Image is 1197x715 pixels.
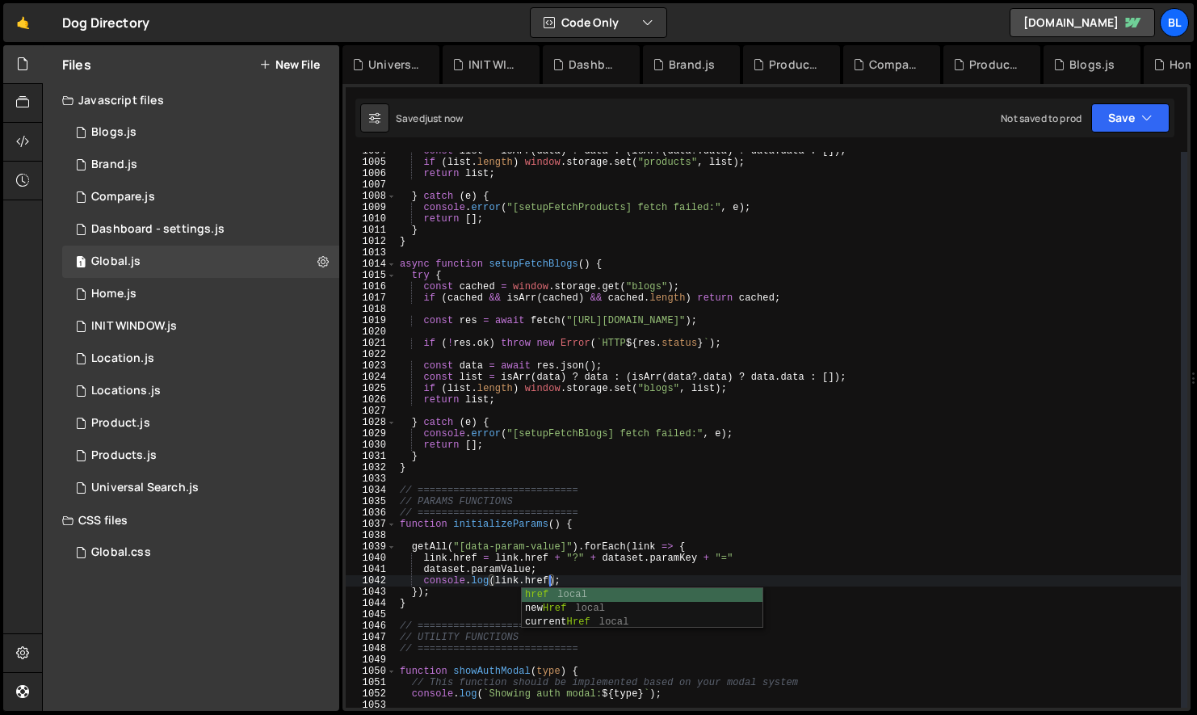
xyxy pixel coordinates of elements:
[368,57,420,73] div: Universal Search.js
[346,191,397,202] div: 1008
[346,609,397,620] div: 1045
[346,281,397,292] div: 1016
[62,181,339,213] div: 16220/44328.js
[346,564,397,575] div: 1041
[62,246,339,278] div: 16220/43681.js
[91,319,177,334] div: INIT WINDOW.js
[62,116,339,149] div: 16220/44321.js
[62,149,339,181] div: 16220/44394.js
[346,575,397,587] div: 1042
[346,620,397,632] div: 1046
[531,8,666,37] button: Code Only
[346,587,397,598] div: 1043
[346,688,397,700] div: 1052
[346,304,397,315] div: 1018
[669,57,715,73] div: Brand.js
[346,247,397,259] div: 1013
[869,57,921,73] div: Compare.js
[62,343,339,375] : 16220/43679.js
[43,84,339,116] div: Javascript files
[62,278,339,310] div: 16220/44319.js
[346,700,397,711] div: 1053
[569,57,620,73] div: Dashboard - settings.js
[346,349,397,360] div: 1022
[346,292,397,304] div: 1017
[346,417,397,428] div: 1028
[346,677,397,688] div: 1051
[62,213,339,246] div: 16220/44476.js
[346,202,397,213] div: 1009
[346,270,397,281] div: 1015
[62,310,339,343] div: 16220/44477.js
[769,57,821,73] div: Product.js
[346,179,397,191] div: 1007
[91,448,157,463] div: Products.js
[346,225,397,236] div: 1011
[346,394,397,406] div: 1026
[468,57,520,73] div: INIT WINDOW.js
[91,158,137,172] div: Brand.js
[346,406,397,417] div: 1027
[346,462,397,473] div: 1032
[346,440,397,451] div: 1030
[346,372,397,383] div: 1024
[346,519,397,530] div: 1037
[91,545,151,560] div: Global.css
[346,598,397,609] div: 1044
[346,507,397,519] div: 1036
[1160,8,1189,37] a: Bl
[91,190,155,204] div: Compare.js
[346,632,397,643] div: 1047
[346,168,397,179] div: 1006
[346,259,397,270] div: 1014
[1001,111,1081,125] div: Not saved to prod
[43,504,339,536] div: CSS files
[346,451,397,462] div: 1031
[91,222,225,237] div: Dashboard - settings.js
[62,536,339,569] div: 16220/43682.css
[346,485,397,496] div: 1034
[346,360,397,372] div: 1023
[91,481,199,495] div: Universal Search.js
[91,287,136,301] div: Home.js
[346,643,397,654] div: 1048
[969,57,1021,73] div: Products.js
[259,58,320,71] button: New File
[1010,8,1155,37] a: [DOMAIN_NAME]
[62,375,339,407] div: 16220/43680.js
[346,338,397,349] div: 1021
[346,541,397,553] div: 1039
[346,236,397,247] div: 1012
[91,384,161,398] div: Locations.js
[346,530,397,541] div: 1038
[62,13,149,32] div: Dog Directory
[346,326,397,338] div: 1020
[1069,57,1115,73] div: Blogs.js
[1091,103,1170,132] button: Save
[62,56,91,74] h2: Files
[91,416,150,431] div: Product.js
[91,254,141,269] div: Global.js
[346,315,397,326] div: 1019
[346,428,397,440] div: 1029
[346,213,397,225] div: 1010
[346,654,397,666] div: 1049
[346,553,397,564] div: 1040
[346,666,397,677] div: 1050
[396,111,463,125] div: Saved
[91,351,154,366] div: Location.js
[425,111,463,125] div: just now
[62,407,339,440] div: 16220/44393.js
[76,257,86,270] span: 1
[346,157,397,168] div: 1005
[91,125,136,140] div: Blogs.js
[346,383,397,394] div: 1025
[346,473,397,485] div: 1033
[62,472,339,504] div: 16220/45124.js
[346,496,397,507] div: 1035
[3,3,43,42] a: 🤙
[62,440,339,472] div: 16220/44324.js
